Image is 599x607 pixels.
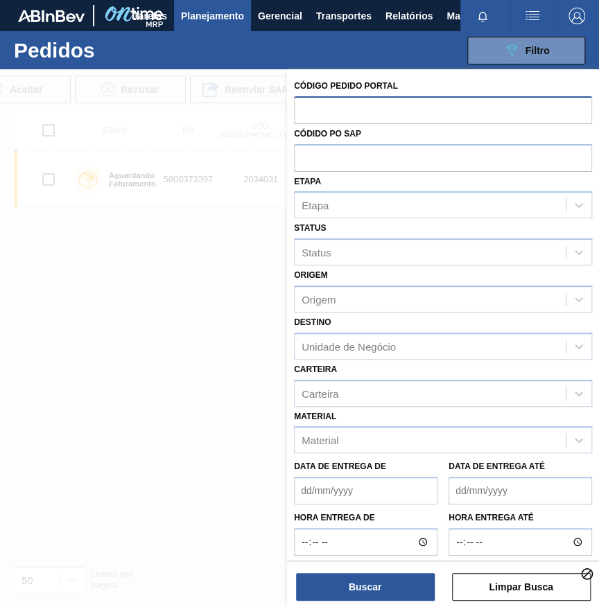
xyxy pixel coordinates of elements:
label: Códido PO SAP [294,129,361,139]
span: Master Data [446,8,501,24]
label: Código Pedido Portal [294,81,398,91]
h1: Pedidos [14,42,186,58]
img: Logout [568,8,585,24]
span: Planejamento [181,8,244,24]
button: Filtro [467,37,585,64]
label: Carteira [294,364,337,374]
span: Relatórios [385,8,433,24]
label: Hora entrega até [449,508,592,528]
span: Gerencial [258,8,302,24]
div: Unidade de Negócio [302,340,396,352]
span: Transportes [316,8,372,24]
label: Hora entrega de [294,508,437,528]
div: Origem [302,293,336,305]
label: Data de Entrega de [294,461,386,471]
img: TNhmsLtSVTkK8tSr43FrP2fwEKptu5GPRR3wAAAABJRU5ErkJggg== [18,10,85,22]
div: Material [302,434,338,446]
label: Origem [294,270,328,280]
label: Etapa [294,177,321,186]
div: Etapa [302,200,329,211]
label: Data de Entrega até [449,461,545,471]
input: dd/mm/yyyy [449,477,592,504]
label: Destino [294,317,331,327]
span: Filtro [526,45,550,56]
div: Status [302,247,331,258]
img: userActions [524,8,541,24]
label: Material [294,412,336,421]
div: Carteira [302,387,338,399]
input: dd/mm/yyyy [294,477,437,504]
label: Status [294,223,326,233]
span: Tarefas [133,8,167,24]
button: Notificações [460,6,505,26]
